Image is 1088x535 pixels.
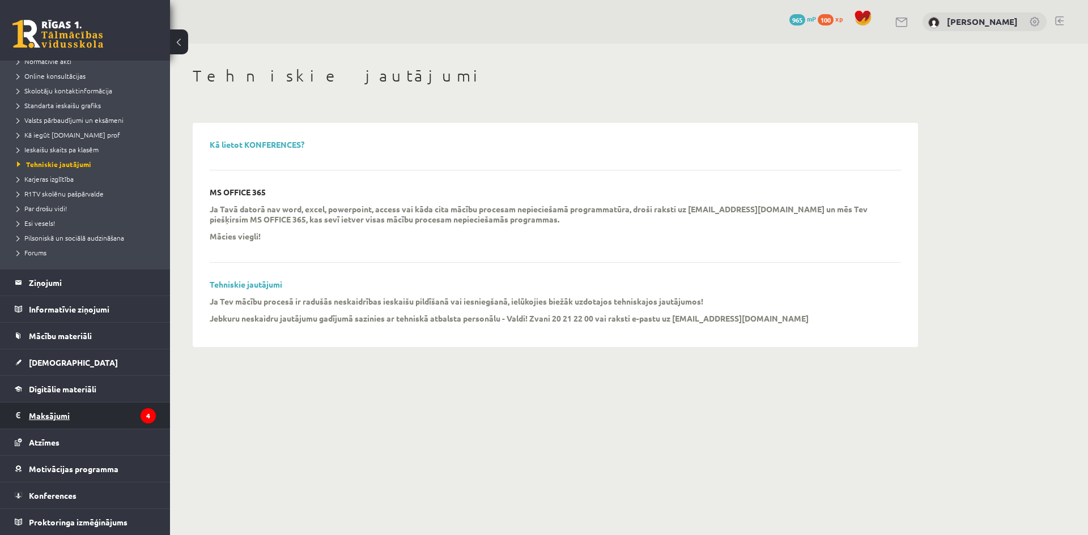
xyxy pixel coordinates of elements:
a: [PERSON_NAME] [947,16,1018,27]
span: Proktoringa izmēģinājums [29,517,127,527]
a: Ieskaišu skaits pa klasēm [17,144,159,155]
span: Valsts pārbaudījumi un eksāmeni [17,115,124,125]
a: Digitālie materiāli [15,376,156,402]
span: [DEMOGRAPHIC_DATA] [29,357,118,367]
a: Skolotāju kontaktinformācija [17,85,159,96]
a: Maksājumi4 [15,403,156,429]
a: Pilsoniskā un sociālā audzināšana [17,233,159,243]
i: 4 [141,408,156,423]
strong: Zvani 20 21 22 00 vai raksti e-pastu uz [EMAIL_ADDRESS][DOMAIN_NAME] [529,313,809,323]
a: 965 mP [789,14,816,23]
span: Standarta ieskaišu grafiks [17,101,101,110]
a: Konferences [15,482,156,508]
span: 100 [818,14,834,25]
a: Online konsultācijas [17,71,159,81]
legend: Maksājumi [29,403,156,429]
a: Motivācijas programma [15,456,156,482]
span: Online konsultācijas [17,71,86,80]
a: Tehniskie jautājumi [210,279,282,289]
span: R1TV skolēnu pašpārvalde [17,189,104,198]
a: Informatīvie ziņojumi [15,296,156,322]
a: Valsts pārbaudījumi un eksāmeni [17,115,159,125]
p: Mācies viegli! [210,231,261,241]
span: Kā iegūt [DOMAIN_NAME] prof [17,130,120,139]
span: Mācību materiāli [29,331,92,341]
a: Par drošu vidi! [17,203,159,213]
p: Ja Tavā datorā nav word, excel, powerpoint, access vai kāda cita mācību procesam nepieciešamā pro... [210,204,884,224]
a: Esi vesels! [17,218,159,228]
a: Kā lietot KONFERENCES? [210,139,304,149]
p: MS OFFICE 365 [210,187,266,197]
a: R1TV skolēnu pašpārvalde [17,189,159,199]
span: Skolotāju kontaktinformācija [17,86,112,95]
a: 100 xp [818,14,848,23]
span: Motivācijas programma [29,464,118,474]
a: Mācību materiāli [15,323,156,349]
h1: Tehniskie jautājumi [193,66,918,85]
img: Katrīna Dargēviča [928,17,940,28]
a: Forums [17,247,159,258]
a: Kā iegūt [DOMAIN_NAME] prof [17,130,159,140]
p: Jebkuru neskaidru jautājumu gadījumā sazinies ar tehniskā atbalsta personālu - Valdi! [210,313,528,323]
a: Standarta ieskaišu grafiks [17,100,159,110]
span: xp [835,14,843,23]
span: mP [807,14,816,23]
span: Karjeras izglītība [17,174,74,183]
a: Ziņojumi [15,269,156,296]
span: Normatīvie akti [17,57,71,66]
span: Pilsoniskā un sociālā audzināšana [17,233,124,242]
p: Ja Tev mācību procesā ir radušās neskaidrības ieskaišu pildīšanā vai iesniegšanā, ielūkojies biež... [210,296,703,306]
span: Digitālie materiāli [29,384,96,394]
span: Par drošu vidi! [17,204,67,213]
span: Atzīmes [29,437,59,447]
span: Forums [17,248,46,257]
span: Tehniskie jautājumi [17,160,91,169]
span: 965 [789,14,805,25]
legend: Ziņojumi [29,269,156,296]
span: Ieskaišu skaits pa klasēm [17,145,99,154]
a: Proktoringa izmēģinājums [15,509,156,535]
a: Rīgas 1. Tālmācības vidusskola [12,20,103,48]
a: Tehniskie jautājumi [17,159,159,169]
a: [DEMOGRAPHIC_DATA] [15,349,156,375]
a: Normatīvie akti [17,56,159,66]
span: Esi vesels! [17,219,55,228]
a: Atzīmes [15,429,156,455]
a: Karjeras izglītība [17,174,159,184]
span: Konferences [29,490,76,500]
legend: Informatīvie ziņojumi [29,296,156,322]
